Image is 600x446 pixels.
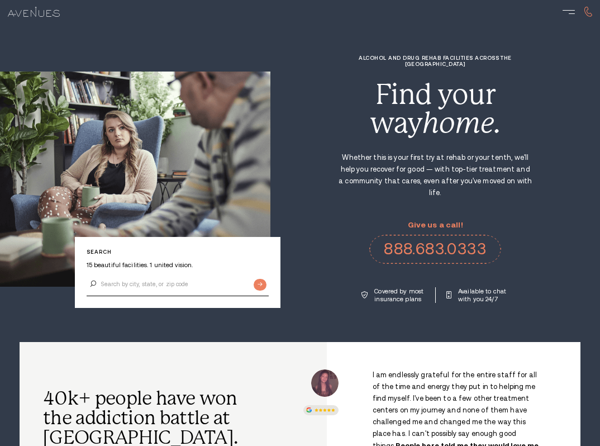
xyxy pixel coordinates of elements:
[369,221,501,229] p: Give us a call!
[87,249,269,255] p: Search
[254,279,266,291] input: Submit
[337,152,533,199] p: Whether this is your first try at rehab or your tenth, we'll help you recover for good — with top...
[446,287,509,303] a: Available to chat with you 24/7
[337,80,533,137] div: Find your way
[458,287,509,303] p: Available to chat with you 24/7
[87,261,269,269] p: 15 beautiful facilities. 1 united vision.
[87,273,269,296] input: Search by city, state, or zip code
[361,287,425,303] a: Covered by most insurance plans
[337,55,533,67] h1: Alcohol and Drug Rehab Facilities across the [GEOGRAPHIC_DATA]
[374,287,425,303] p: Covered by most insurance plans
[369,235,501,264] a: 888.683.0333
[422,107,501,139] i: home.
